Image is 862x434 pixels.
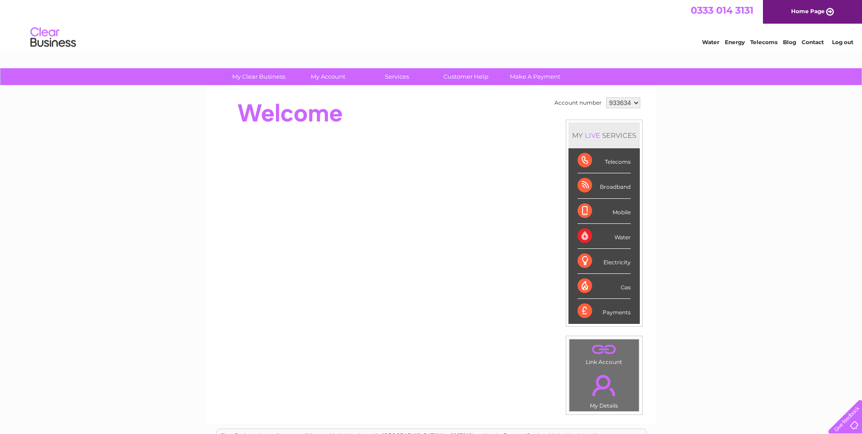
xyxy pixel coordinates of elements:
a: Telecoms [750,39,777,45]
a: My Clear Business [221,68,296,85]
a: Energy [725,39,745,45]
td: Account number [552,95,604,111]
div: Payments [578,299,631,323]
div: Telecoms [578,148,631,173]
a: Customer Help [429,68,503,85]
img: logo.png [30,24,76,51]
div: Water [578,224,631,249]
div: LIVE [583,131,602,140]
a: . [572,342,637,358]
td: My Details [569,367,639,412]
a: Make A Payment [498,68,573,85]
a: 0333 014 3131 [691,5,753,16]
div: Broadband [578,173,631,198]
a: Blog [783,39,796,45]
div: Gas [578,274,631,299]
div: Electricity [578,249,631,274]
div: MY SERVICES [568,122,640,148]
a: Log out [832,39,853,45]
a: Water [702,39,719,45]
a: My Account [290,68,365,85]
td: Link Account [569,339,639,368]
a: Contact [802,39,824,45]
a: Services [359,68,434,85]
div: Mobile [578,199,631,224]
div: Clear Business is a trading name of Verastar Limited (registered in [GEOGRAPHIC_DATA] No. 3667643... [217,5,646,44]
a: . [572,369,637,401]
